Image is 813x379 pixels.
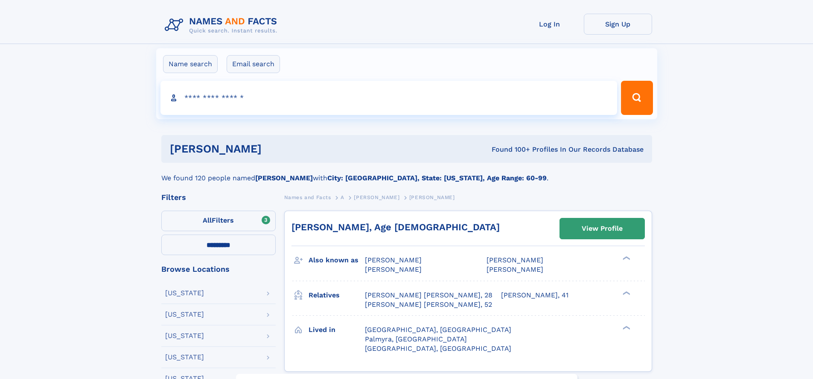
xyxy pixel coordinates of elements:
[584,14,652,35] a: Sign Up
[255,174,313,182] b: [PERSON_NAME]
[582,219,623,238] div: View Profile
[409,194,455,200] span: [PERSON_NAME]
[365,326,511,334] span: [GEOGRAPHIC_DATA], [GEOGRAPHIC_DATA]
[621,325,631,330] div: ❯
[165,354,204,361] div: [US_STATE]
[161,211,276,231] label: Filters
[365,265,422,273] span: [PERSON_NAME]
[365,344,511,353] span: [GEOGRAPHIC_DATA], [GEOGRAPHIC_DATA]
[161,163,652,183] div: We found 120 people named with .
[203,216,212,224] span: All
[341,192,344,203] a: A
[365,335,467,343] span: Palmyra, [GEOGRAPHIC_DATA]
[354,192,399,203] a: [PERSON_NAME]
[621,290,631,296] div: ❯
[487,265,543,273] span: [PERSON_NAME]
[560,218,644,239] a: View Profile
[227,55,280,73] label: Email search
[291,222,500,232] a: [PERSON_NAME], Age [DEMOGRAPHIC_DATA]
[160,81,618,115] input: search input
[284,192,331,203] a: Names and Facts
[161,265,276,273] div: Browse Locations
[309,288,365,303] h3: Relatives
[376,145,644,154] div: Found 100+ Profiles In Our Records Database
[165,332,204,339] div: [US_STATE]
[165,290,204,297] div: [US_STATE]
[621,256,631,261] div: ❯
[170,144,377,154] h1: [PERSON_NAME]
[165,311,204,318] div: [US_STATE]
[354,194,399,200] span: [PERSON_NAME]
[365,256,422,264] span: [PERSON_NAME]
[365,291,492,300] a: [PERSON_NAME] [PERSON_NAME], 28
[341,194,344,200] span: A
[161,194,276,201] div: Filters
[327,174,547,182] b: City: [GEOGRAPHIC_DATA], State: [US_STATE], Age Range: 60-99
[501,291,568,300] a: [PERSON_NAME], 41
[365,300,492,309] a: [PERSON_NAME] [PERSON_NAME], 52
[516,14,584,35] a: Log In
[309,323,365,337] h3: Lived in
[161,14,284,37] img: Logo Names and Facts
[487,256,543,264] span: [PERSON_NAME]
[163,55,218,73] label: Name search
[621,81,653,115] button: Search Button
[309,253,365,267] h3: Also known as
